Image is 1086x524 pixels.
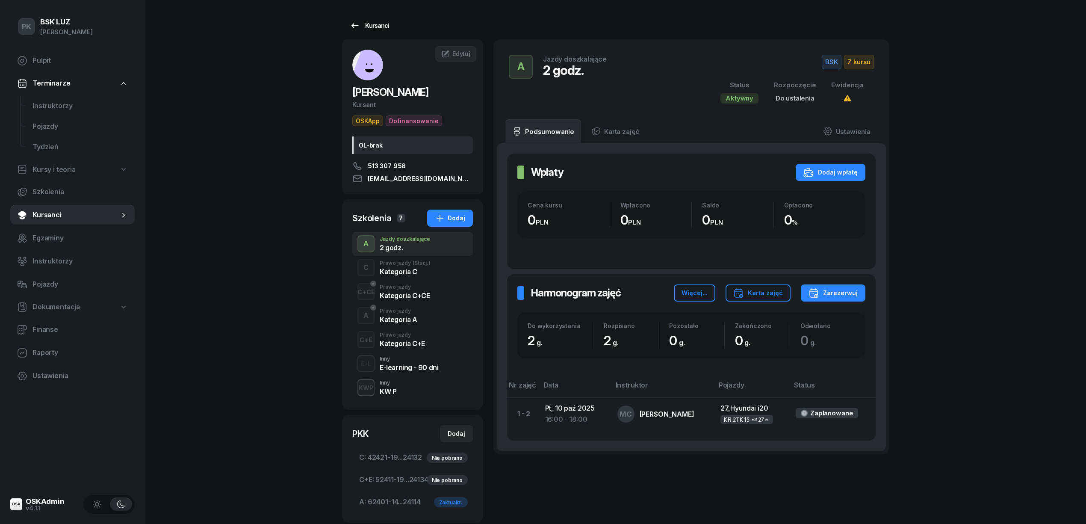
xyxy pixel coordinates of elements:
div: Opłacono [784,201,856,209]
a: Karta zajęć [584,119,646,143]
div: Cena kursu [528,201,610,209]
span: 0 [800,333,820,348]
span: 42421-19...24132 [359,452,466,463]
span: Ustawienia [32,370,128,382]
div: OL-brak [352,136,473,154]
div: 0 [784,212,856,228]
a: C:42421-19...24132Nie pobrano [352,447,473,468]
div: Nie pobrano [427,475,468,485]
div: 0 [702,212,773,228]
span: 52411-19...24134 [359,474,466,486]
span: Pojazdy [32,279,128,290]
div: Jazdy doszkalające [380,237,430,242]
button: Zarezerwuj [801,284,865,302]
a: [EMAIL_ADDRESS][DOMAIN_NAME] [352,174,473,184]
small: PLN [710,218,723,226]
th: Instruktor [611,379,714,398]
a: Kursanci [10,205,135,225]
div: Zaktualiz. [434,497,468,507]
div: Inny [380,356,438,361]
button: Dodaj [440,425,473,442]
a: Instruktorzy [26,96,135,116]
span: OSKApp [352,115,383,126]
button: A [357,235,375,252]
div: Kategoria A [380,316,417,323]
th: Pojazdy [714,379,789,398]
div: Jazdy doszkalające [543,56,607,62]
a: Ustawienia [816,119,877,143]
div: Kategoria C+CE [380,292,430,299]
a: Pojazdy [26,116,135,137]
div: C+E [356,335,376,345]
div: Inny [380,380,396,385]
span: BSK [822,55,841,69]
a: Podsumowanie [505,119,581,143]
div: KWP [355,382,377,393]
div: 27_Hyundai i20 [720,403,782,414]
div: A [360,308,372,323]
span: Egzaminy [32,233,128,244]
span: Terminarze [32,78,70,89]
span: [EMAIL_ADDRESS][DOMAIN_NAME] [368,174,473,184]
h2: Wpłaty [531,166,564,179]
div: PKK [352,428,369,440]
a: A:62401-14...24114Zaktualiz. [352,492,473,512]
button: Więcej... [674,284,715,302]
div: KW P [380,388,396,395]
div: Dodaj [448,429,465,439]
div: C [360,261,372,275]
div: OSKAdmin [26,498,65,505]
div: v4.1.1 [26,505,65,511]
span: Pojazdy [32,121,128,132]
button: A [509,55,533,79]
a: Pulpit [10,50,135,71]
a: Dokumentacja [10,297,135,317]
span: 2 [528,333,547,348]
button: Dodaj wpłatę [796,164,865,181]
div: 2 godz. [543,62,607,78]
div: Status [720,80,758,91]
img: logo-xs@2x.png [10,498,22,510]
div: Do wykorzystania [528,322,593,329]
a: C+E:52411-19...24134Nie pobrano [352,470,473,490]
div: Szkolenia [352,212,392,224]
div: C+CE [354,287,378,297]
span: Dofinansowanie [386,115,442,126]
div: Prawo jazdy [380,261,431,266]
span: Tydzień [32,142,128,153]
span: Raporty [32,347,128,358]
a: Egzaminy [10,228,135,249]
a: Raporty [10,343,135,363]
button: APrawo jazdyKategoria A [352,304,473,328]
div: Prawo jazdy [380,332,425,337]
span: MC [620,411,632,418]
span: Kursanci [32,210,119,221]
button: C+CE [357,283,375,300]
button: Karta zajęć [726,284,791,302]
div: Aktywny [720,93,758,104]
div: 16:00 - 18:00 [545,414,604,425]
a: Finanse [10,320,135,340]
small: PLN [536,218,549,226]
td: Pt, 10 paź 2025 [538,398,611,430]
a: Instruktorzy [10,251,135,272]
span: Edytuj [452,50,470,57]
span: Finanse [32,324,128,335]
div: 2 godz. [380,244,430,251]
span: Instruktorzy [32,256,128,267]
div: Zaplanowane [810,408,853,419]
div: 0 [620,212,692,228]
div: Kategoria C+E [380,340,425,347]
div: E-L [357,358,375,369]
div: 0 [528,212,610,228]
th: Data [538,379,611,398]
button: CPrawo jazdy(Stacj.)Kategoria C [352,256,473,280]
th: Nr zajęć [507,379,538,398]
div: [PERSON_NAME] [640,411,694,417]
div: Więcej... [682,288,708,298]
div: BSK LUZ [40,18,93,26]
span: PK [22,23,32,30]
span: A: [359,497,366,508]
div: Kursanci [350,21,389,31]
h2: Harmonogram zajęć [531,286,621,300]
